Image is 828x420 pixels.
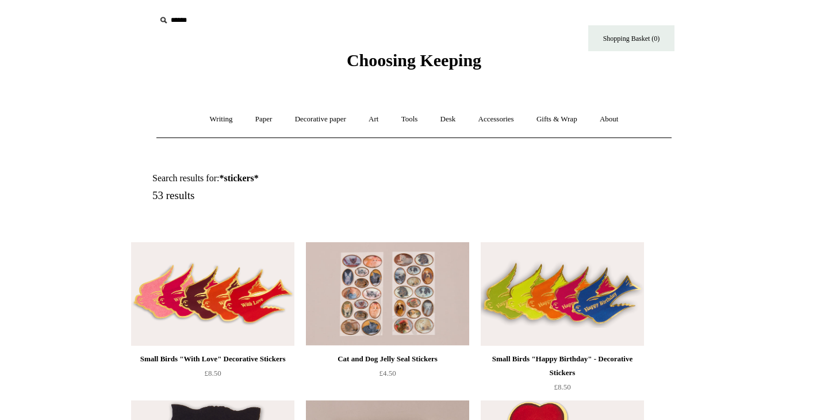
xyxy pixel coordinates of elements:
[588,25,674,51] a: Shopping Basket (0)
[358,104,389,135] a: Art
[131,242,294,346] a: Small Birds "With Love" Decorative Stickers Small Birds "With Love" Decorative Stickers
[306,242,469,346] img: Cat and Dog Jelly Seal Stickers
[131,242,294,346] img: Small Birds "With Love" Decorative Stickers
[285,104,356,135] a: Decorative paper
[306,352,469,399] a: Cat and Dog Jelly Seal Stickers £4.50
[219,173,258,183] strong: *stickers*
[309,352,466,366] div: Cat and Dog Jelly Seal Stickers
[152,173,427,184] h1: Search results for:
[200,104,243,135] a: Writing
[152,189,427,203] h5: 53 results
[306,242,469,346] a: Cat and Dog Jelly Seal Stickers Cat and Dog Jelly Seal Stickers
[481,242,644,346] img: Small Birds "Happy Birthday" - Decorative Stickers
[481,242,644,346] a: Small Birds "Happy Birthday" - Decorative Stickers Small Birds "Happy Birthday" - Decorative Stic...
[468,104,524,135] a: Accessories
[589,104,629,135] a: About
[347,51,481,70] span: Choosing Keeping
[204,369,221,377] span: £8.50
[379,369,396,377] span: £4.50
[131,352,294,399] a: Small Birds "With Love" Decorative Stickers £8.50
[481,352,644,399] a: Small Birds "Happy Birthday" - Decorative Stickers £8.50
[347,60,481,68] a: Choosing Keeping
[391,104,428,135] a: Tools
[134,352,292,366] div: Small Birds "With Love" Decorative Stickers
[526,104,588,135] a: Gifts & Wrap
[484,352,641,380] div: Small Birds "Happy Birthday" - Decorative Stickers
[554,383,570,391] span: £8.50
[430,104,466,135] a: Desk
[245,104,283,135] a: Paper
